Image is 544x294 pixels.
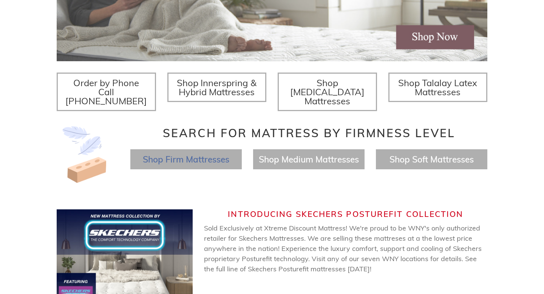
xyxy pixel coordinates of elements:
[57,73,156,111] a: Order by Phone Call [PHONE_NUMBER]
[167,73,267,102] a: Shop Innerspring & Hybrid Mattresses
[290,77,365,107] span: Shop [MEDICAL_DATA] Mattresses
[57,126,113,183] img: Image-of-brick- and-feather-representing-firm-and-soft-feel
[204,224,482,294] span: Sold Exclusively at Xtreme Discount Mattress! We're proud to be WNY's only authorized retailer fo...
[163,126,455,140] span: Search for Mattress by Firmness Level
[143,154,229,165] a: Shop Firm Mattresses
[278,73,377,111] a: Shop [MEDICAL_DATA] Mattresses
[389,154,474,165] a: Shop Soft Mattresses
[65,77,147,107] span: Order by Phone Call [PHONE_NUMBER]
[259,154,359,165] a: Shop Medium Mattresses
[177,77,257,97] span: Shop Innerspring & Hybrid Mattresses
[398,77,477,97] span: Shop Talalay Latex Mattresses
[388,73,488,102] a: Shop Talalay Latex Mattresses
[228,209,463,219] span: Introducing Skechers Posturefit Collection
